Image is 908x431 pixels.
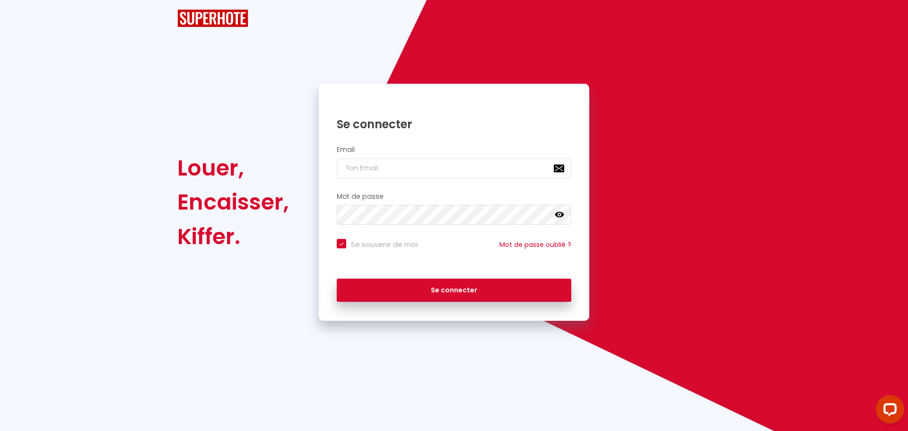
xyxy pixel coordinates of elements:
img: SuperHote logo [177,9,248,27]
button: Se connecter [337,279,571,302]
div: Kiffer. [177,220,289,254]
input: Ton Email [337,158,571,178]
h2: Mot de passe [337,193,571,201]
iframe: LiveChat chat widget [868,391,908,431]
h2: Email [337,146,571,154]
div: Louer, [177,151,289,185]
h1: Se connecter [337,117,571,132]
div: Encaisser, [177,185,289,219]
a: Mot de passe oublié ? [499,240,571,249]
